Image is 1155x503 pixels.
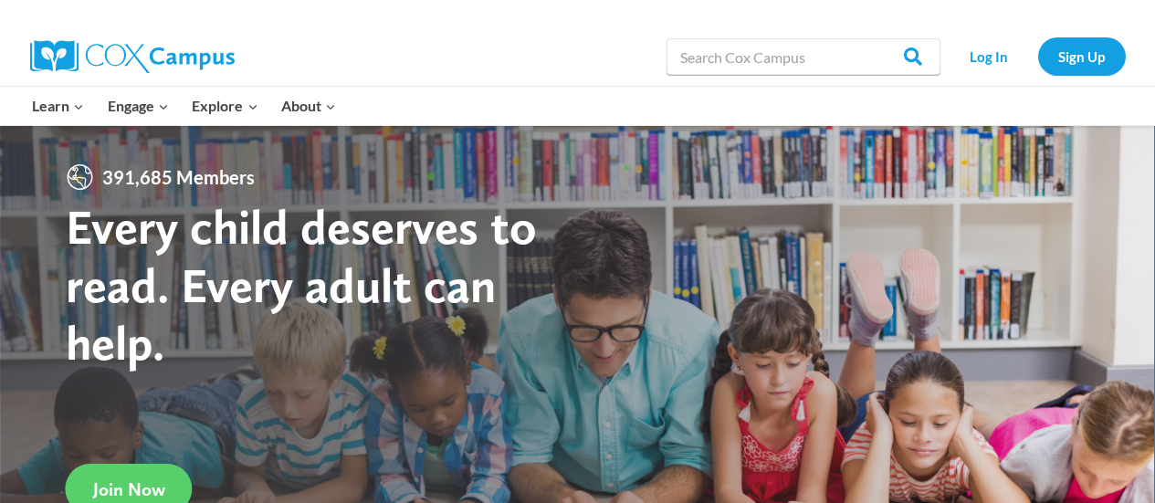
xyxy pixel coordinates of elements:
[108,94,169,118] span: Engage
[95,162,262,192] span: 391,685 Members
[192,94,257,118] span: Explore
[667,38,940,75] input: Search Cox Campus
[32,94,84,118] span: Learn
[30,40,235,73] img: Cox Campus
[21,87,348,125] nav: Primary Navigation
[93,478,165,500] span: Join Now
[1038,37,1126,75] a: Sign Up
[950,37,1029,75] a: Log In
[66,197,537,372] strong: Every child deserves to read. Every adult can help.
[281,94,336,118] span: About
[950,37,1126,75] nav: Secondary Navigation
